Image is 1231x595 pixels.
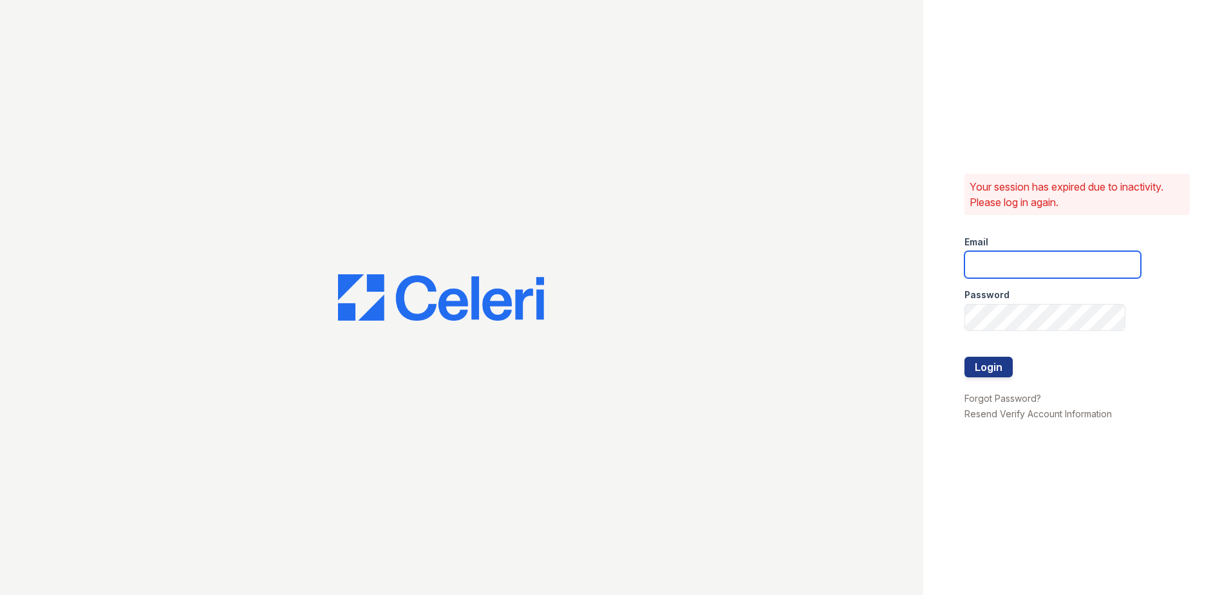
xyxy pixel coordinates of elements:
a: Resend Verify Account Information [964,408,1112,419]
label: Email [964,236,988,249]
p: Your session has expired due to inactivity. Please log in again. [970,179,1185,210]
img: CE_Logo_Blue-a8612792a0a2168367f1c8372b55b34899dd931a85d93a1a3d3e32e68fde9ad4.png [338,274,544,321]
a: Forgot Password? [964,393,1041,404]
button: Login [964,357,1013,377]
label: Password [964,288,1010,301]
